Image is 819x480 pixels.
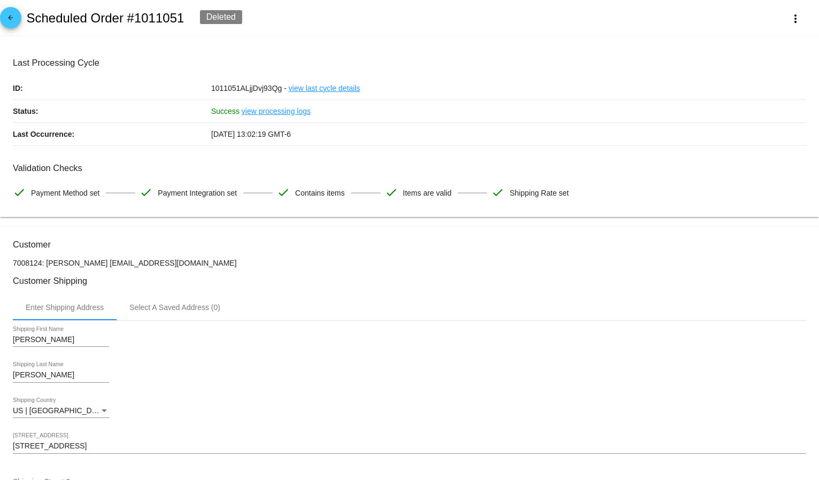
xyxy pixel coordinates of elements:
[13,100,211,122] p: Status:
[13,186,26,199] mat-icon: check
[211,84,287,92] span: 1011051ALjjDvj93Qg -
[789,12,802,25] mat-icon: more_vert
[403,182,452,204] span: Items are valid
[289,77,360,99] a: view last cycle details
[13,77,211,99] p: ID:
[13,371,109,380] input: Shipping Last Name
[158,182,237,204] span: Payment Integration set
[13,407,109,415] mat-select: Shipping Country
[13,336,109,344] input: Shipping First Name
[13,406,107,415] span: US | [GEOGRAPHIC_DATA]
[13,123,211,145] p: Last Occurrence:
[13,163,806,173] h3: Validation Checks
[129,303,220,312] div: Select A Saved Address (0)
[13,259,806,267] p: 7008124: [PERSON_NAME] [EMAIL_ADDRESS][DOMAIN_NAME]
[13,239,806,250] h3: Customer
[211,107,239,115] span: Success
[31,182,99,204] span: Payment Method set
[200,10,242,24] div: Deleted
[385,186,398,199] mat-icon: check
[277,186,290,199] mat-icon: check
[509,182,569,204] span: Shipping Rate set
[4,14,17,27] mat-icon: arrow_back
[26,303,104,312] div: Enter Shipping Address
[242,100,311,122] a: view processing logs
[13,442,806,451] input: Shipping Street 1
[13,276,806,286] h3: Customer Shipping
[26,11,184,26] h2: Scheduled Order #1011051
[491,186,504,199] mat-icon: check
[295,182,345,204] span: Contains items
[13,58,806,68] h3: Last Processing Cycle
[211,130,291,138] span: [DATE] 13:02:19 GMT-6
[140,186,152,199] mat-icon: check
